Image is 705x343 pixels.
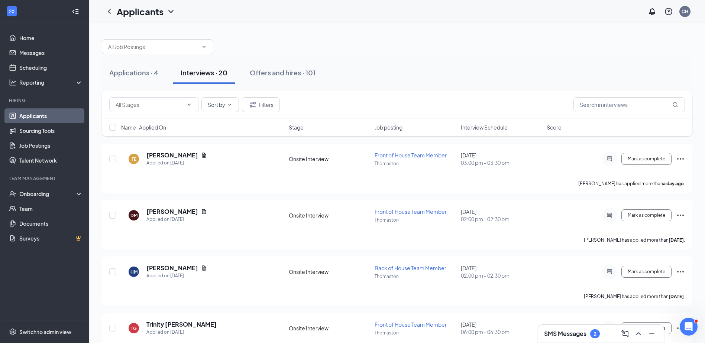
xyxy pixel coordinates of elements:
h5: [PERSON_NAME] [146,208,198,216]
span: Interview Schedule [461,124,508,131]
div: Onsite Interview [289,268,370,275]
div: [DATE] [461,264,542,279]
svg: ActiveChat [605,156,614,162]
svg: Ellipses [676,154,685,163]
svg: Ellipses [676,267,685,276]
span: Mark as complete [628,269,665,274]
svg: ChevronDown [186,102,192,108]
div: DM [130,212,138,219]
svg: Document [201,265,207,271]
button: Mark as complete [621,209,672,221]
span: Name · Applied On [121,124,166,131]
div: Onsite Interview [289,324,370,332]
p: [PERSON_NAME] has applied more than . [578,180,685,187]
p: [PERSON_NAME] has applied more than . [584,237,685,243]
div: Applied on [DATE] [146,216,207,223]
svg: Collapse [72,8,79,15]
svg: ChevronUp [634,329,643,338]
button: Mark as complete [621,153,672,165]
button: ComposeMessage [619,328,631,340]
div: Onsite Interview [289,212,370,219]
svg: Ellipses [676,211,685,220]
span: 06:00 pm - 06:30 pm [461,328,542,336]
span: Sort by [208,102,225,107]
svg: ChevronDown [166,7,175,16]
a: Home [19,30,83,45]
span: Mark as complete [628,213,665,218]
svg: ComposeMessage [621,329,630,338]
p: [PERSON_NAME] has applied more than . [584,293,685,300]
button: Minimize [646,328,658,340]
div: CH [682,8,688,14]
button: Sort byChevronDown [201,97,239,112]
svg: ActiveChat [605,269,614,275]
svg: WorkstreamLogo [8,7,16,15]
span: Stage [289,124,304,131]
div: Team Management [9,175,81,182]
span: 03:00 pm - 03:30 pm [461,159,542,166]
svg: UserCheck [9,190,16,197]
div: [DATE] [461,208,542,223]
div: [DATE] [461,151,542,166]
svg: Settings [9,328,16,336]
input: Search in interviews [573,97,685,112]
svg: ActiveChat [605,212,614,218]
h3: SMS Messages [544,330,586,338]
a: Team [19,201,83,216]
svg: ChevronDown [227,102,233,108]
svg: Document [201,152,207,158]
div: Interviews · 20 [181,68,227,77]
span: Back of House Team Member [375,265,446,271]
div: Hiring [9,97,81,104]
b: a day ago [663,181,684,186]
svg: Filter [248,100,257,109]
div: Onsite Interview [289,155,370,163]
a: Scheduling [19,60,83,75]
div: Offers and hires · 101 [250,68,316,77]
div: Applied on [DATE] [146,159,207,167]
h5: Trinity [PERSON_NAME] [146,320,217,329]
a: Messages [19,45,83,60]
svg: MagnifyingGlass [672,102,678,108]
p: Thomaston [375,273,456,280]
a: Talent Network [19,153,83,168]
div: Onboarding [19,190,77,197]
svg: ChevronDown [201,44,207,50]
div: Applied on [DATE] [146,272,207,280]
input: All Job Postings [108,43,198,51]
div: Applied on [DATE] [146,329,217,336]
a: Documents [19,216,83,231]
svg: Analysis [9,79,16,86]
span: Front of House Team Member [375,208,447,215]
svg: Document [201,209,207,215]
p: Thomaston [375,160,456,167]
iframe: Intercom live chat [680,318,698,336]
svg: Notifications [648,7,657,16]
a: Job Postings [19,138,83,153]
svg: ChevronLeft [105,7,114,16]
p: Thomaston [375,330,456,336]
div: HM [130,269,138,275]
svg: Minimize [647,329,656,338]
b: [DATE] [669,294,684,299]
span: Front of House Team Member [375,321,447,328]
div: Reporting [19,79,83,86]
button: Mark as complete [621,266,672,278]
input: All Stages [116,101,183,109]
span: 02:00 pm - 02:30 pm [461,272,542,279]
span: Job posting [375,124,402,131]
div: TE [132,156,136,162]
span: Front of House Team Member [375,152,447,159]
span: 02:00 pm - 02:30 pm [461,215,542,223]
p: Thomaston [375,217,456,223]
h5: [PERSON_NAME] [146,264,198,272]
div: Switch to admin view [19,328,71,336]
h1: Applicants [117,5,164,18]
a: SurveysCrown [19,231,83,246]
div: Applications · 4 [109,68,158,77]
svg: Ellipses [676,324,685,333]
div: 2 [594,331,596,337]
b: [DATE] [669,237,684,243]
a: Sourcing Tools [19,123,83,138]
